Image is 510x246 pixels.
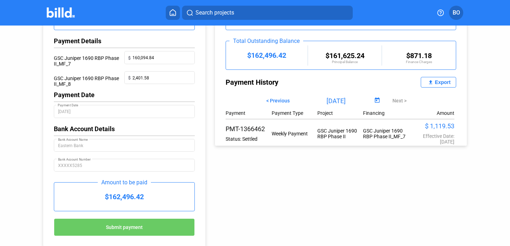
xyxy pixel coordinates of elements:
span: Search projects [195,9,234,17]
div: $161,625.24 [308,51,382,60]
span: BO [453,9,460,17]
span: $ [128,52,132,62]
div: PMT-1366462 [226,125,271,133]
div: Bank Account Details [54,125,195,133]
div: Export [435,79,450,85]
div: Total Outstanding Balance [229,38,303,44]
div: $ 1,119.53 [409,122,454,130]
div: $871.18 [382,51,456,60]
button: Export [421,77,456,88]
div: Project [317,110,363,116]
div: Payment Type [272,110,317,116]
div: GSC Juniper 1690 RBP Phase II [317,128,363,139]
button: < Previous [261,95,295,107]
div: GSC Juniper 1690 RBP Phase II_MF_7 [54,51,124,71]
div: Payment [226,110,271,116]
button: BO [449,6,463,20]
div: GSC Juniper 1690 RBP Phase II_MF_8 [54,71,124,91]
span: < Previous [266,98,290,104]
div: Finance Charges [382,60,456,64]
img: Billd Company Logo [47,7,75,18]
div: Financing [363,110,409,116]
div: Amount [437,110,454,116]
input: 0.00 [132,72,191,82]
span: $ [128,72,132,82]
button: Submit payment [54,218,195,236]
div: Amount to be paid [98,179,151,186]
div: GSC Juniper 1690 RBP Phase II_MF_7 [363,128,409,139]
span: Submit payment [106,225,143,230]
div: Payment Details [54,37,124,45]
button: Open calendar [373,96,382,106]
div: Weekly Payment [272,131,317,136]
button: Next > [387,95,412,107]
div: Payment History [226,77,341,88]
span: Next > [392,98,407,104]
div: $162,496.42 [226,51,307,60]
div: Effective Date: [DATE] [409,133,454,145]
mat-icon: file_upload [426,78,435,86]
div: Payment Date [54,91,195,99]
div: Principal Balance [308,60,382,64]
button: Search projects [182,6,353,20]
div: Status: Settled [226,136,271,142]
div: $162,496.42 [54,183,194,211]
input: 0.00 [132,52,191,62]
